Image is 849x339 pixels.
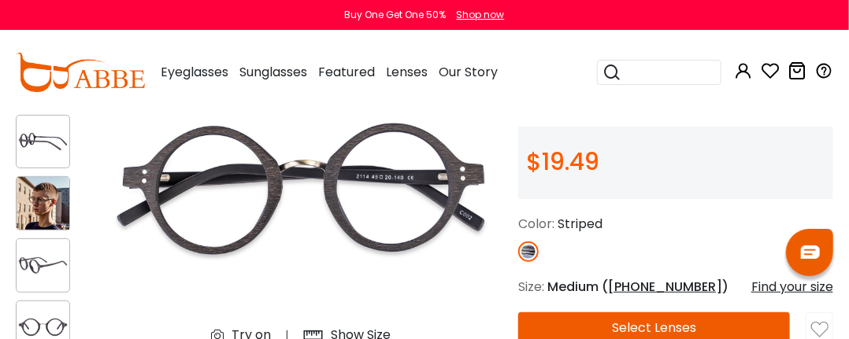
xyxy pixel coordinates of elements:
span: [PHONE_NUMBER] [608,278,722,296]
span: Medium ( ) [547,278,729,296]
div: Buy One Get One 50% [345,8,447,22]
img: chat [801,245,820,259]
div: Find your size [751,278,833,297]
img: Piggott Striped Acetate Eyeglasses , SpringHinges , UniversalBridgeFit Frames from ABBE Glasses [17,177,69,230]
span: Eyeglasses [161,63,228,81]
span: Sunglasses [239,63,307,81]
span: $19.49 [526,145,599,179]
div: Shop now [457,8,505,22]
span: Featured [318,63,375,81]
img: abbeglasses.com [16,53,145,92]
span: Color: [518,215,554,233]
img: Piggott Striped Acetate Eyeglasses , SpringHinges , UniversalBridgeFit Frames from ABBE Glasses [17,252,69,278]
img: Piggott Striped Acetate Eyeglasses , SpringHinges , UniversalBridgeFit Frames from ABBE Glasses [17,128,69,154]
span: Our Story [439,63,498,81]
span: Size: [518,278,544,296]
img: like [811,321,829,338]
span: Striped [558,215,602,233]
a: Shop now [449,8,505,21]
span: Lenses [386,63,428,81]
